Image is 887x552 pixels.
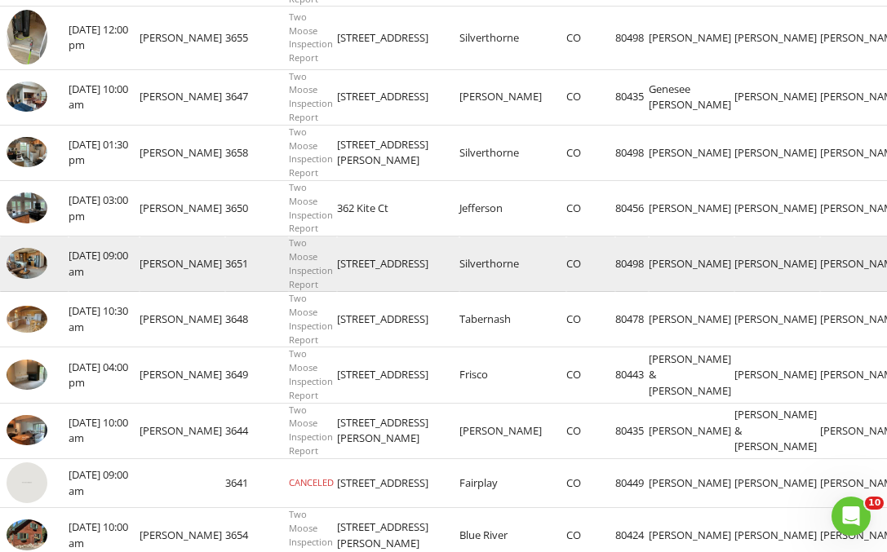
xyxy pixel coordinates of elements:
[615,403,649,458] td: 80435
[734,403,820,458] td: [PERSON_NAME] & [PERSON_NAME]
[649,458,734,508] td: [PERSON_NAME]
[289,70,333,123] span: Two Moose Inspection Report
[69,347,140,403] td: [DATE] 04:00 pm
[459,180,566,236] td: Jefferson
[140,180,225,236] td: [PERSON_NAME]
[615,292,649,347] td: 80478
[225,69,289,125] td: 3647
[140,347,225,403] td: [PERSON_NAME]
[337,292,459,347] td: [STREET_ADDRESS]
[337,236,459,292] td: [STREET_ADDRESS]
[289,476,334,488] span: CANCELED
[566,403,615,458] td: CO
[649,125,734,180] td: [PERSON_NAME]
[69,180,140,236] td: [DATE] 03:00 pm
[734,458,820,508] td: [PERSON_NAME]
[69,125,140,180] td: [DATE] 01:30 pm
[337,347,459,403] td: [STREET_ADDRESS]
[459,125,566,180] td: Silverthorne
[615,236,649,292] td: 80498
[289,11,333,64] span: Two Moose Inspection Report
[459,458,566,508] td: Fairplay
[459,7,566,69] td: Silverthorne
[649,403,734,458] td: [PERSON_NAME]
[7,415,47,446] img: 9288224%2Fcover_photos%2FXE84oEWjOOONt10QKgIk%2Fsmall.jpg
[7,306,47,333] img: 9297683%2Fcover_photos%2FGwwm0nrCZkboW3JIad62%2Fsmall.png
[615,69,649,125] td: 80435
[734,180,820,236] td: [PERSON_NAME]
[566,69,615,125] td: CO
[69,69,140,125] td: [DATE] 10:00 am
[337,69,459,125] td: [STREET_ADDRESS]
[865,497,884,510] span: 10
[615,125,649,180] td: 80498
[649,292,734,347] td: [PERSON_NAME]
[649,180,734,236] td: [PERSON_NAME]
[69,236,140,292] td: [DATE] 09:00 am
[566,180,615,236] td: CO
[832,497,871,536] iframe: Intercom live chat
[7,137,47,168] img: 9324327%2Fcover_photos%2FYX3RRhtsWILO48QyxbUP%2Fsmall.jpg
[566,7,615,69] td: CO
[289,181,333,234] span: Two Moose Inspection Report
[7,360,47,391] img: 9300039%2Fcover_photos%2FohLJrcKk4QG8uDLDvRO9%2Fsmall.jpg
[7,192,47,223] img: 9301490%2Fcover_photos%2F9ubcF9pStznO7XwJqkS0%2Fsmall.jpg
[289,404,333,457] span: Two Moose Inspection Report
[615,180,649,236] td: 80456
[459,236,566,292] td: Silverthorne
[69,292,140,347] td: [DATE] 10:30 am
[615,347,649,403] td: 80443
[225,347,289,403] td: 3649
[289,236,333,289] span: Two Moose Inspection Report
[649,7,734,69] td: [PERSON_NAME]
[69,458,140,508] td: [DATE] 09:00 am
[459,69,566,125] td: [PERSON_NAME]
[140,125,225,180] td: [PERSON_NAME]
[7,10,47,64] img: 9310574%2Fcover_photos%2FZCYpXDtMQQHPvLsHlBDp%2Fsmall.jpg
[140,236,225,292] td: [PERSON_NAME]
[289,292,333,345] span: Two Moose Inspection Report
[225,236,289,292] td: 3651
[615,458,649,508] td: 80449
[566,125,615,180] td: CO
[7,82,47,113] img: 9296122%2Fcover_photos%2FdpCAVb6cng8zeP1zQMRv%2Fsmall.jpg
[7,519,47,550] img: 9310283%2Fcover_photos%2FoEbY9cH8EMYs7ajcrxyr%2Fsmall.jpg
[289,347,333,400] span: Two Moose Inspection Report
[566,292,615,347] td: CO
[734,292,820,347] td: [PERSON_NAME]
[69,7,140,69] td: [DATE] 12:00 pm
[566,458,615,508] td: CO
[734,236,820,292] td: [PERSON_NAME]
[734,69,820,125] td: [PERSON_NAME]
[459,347,566,403] td: Frisco
[225,125,289,180] td: 3658
[649,347,734,403] td: [PERSON_NAME] & [PERSON_NAME]
[225,7,289,69] td: 3655
[7,248,47,279] img: 9304205%2Fcover_photos%2FGLXYxTDkbbeW6yvhEA8q%2Fsmall.jpg
[615,7,649,69] td: 80498
[649,69,734,125] td: Genesee [PERSON_NAME]
[140,7,225,69] td: [PERSON_NAME]
[566,236,615,292] td: CO
[337,458,459,508] td: [STREET_ADDRESS]
[734,347,820,403] td: [PERSON_NAME]
[7,462,47,503] img: streetview
[566,347,615,403] td: CO
[459,292,566,347] td: Tabernash
[69,403,140,458] td: [DATE] 10:00 am
[225,458,289,508] td: 3641
[337,180,459,236] td: 362 Kite Ct
[225,292,289,347] td: 3648
[337,7,459,69] td: [STREET_ADDRESS]
[459,403,566,458] td: [PERSON_NAME]
[734,125,820,180] td: [PERSON_NAME]
[734,7,820,69] td: [PERSON_NAME]
[225,180,289,236] td: 3650
[140,292,225,347] td: [PERSON_NAME]
[140,403,225,458] td: [PERSON_NAME]
[649,236,734,292] td: [PERSON_NAME]
[337,125,459,180] td: [STREET_ADDRESS][PERSON_NAME]
[225,403,289,458] td: 3644
[289,126,333,179] span: Two Moose Inspection Report
[140,69,225,125] td: [PERSON_NAME]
